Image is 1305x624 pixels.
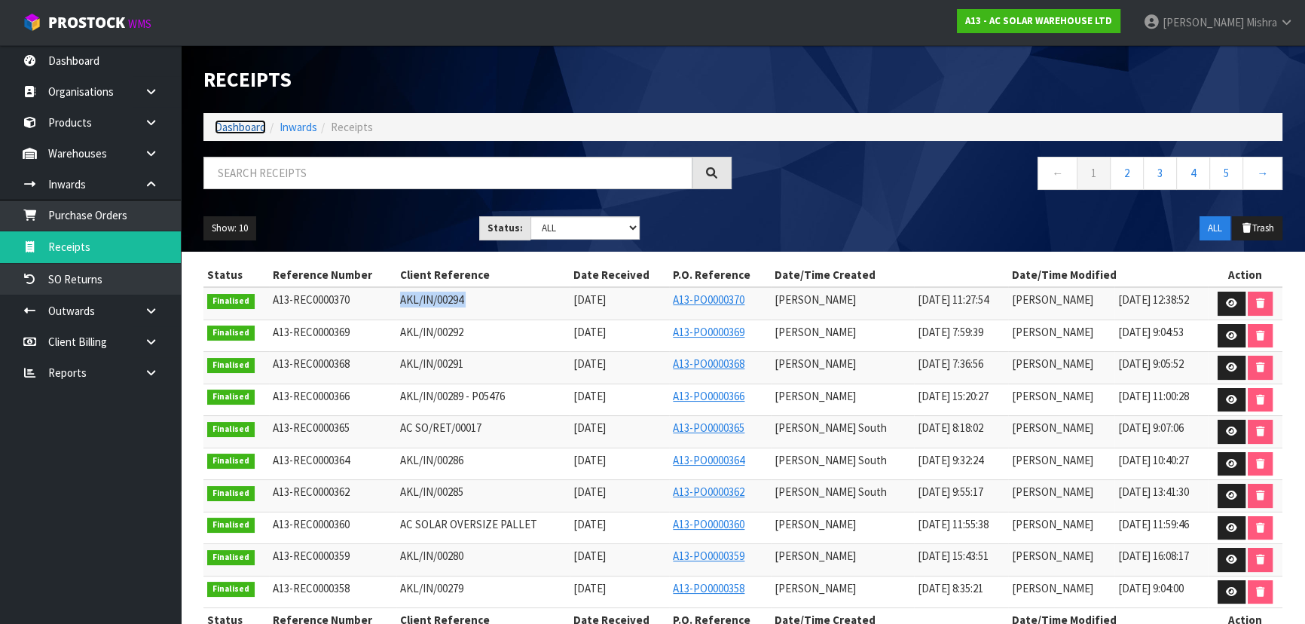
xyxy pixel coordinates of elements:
nav: Page navigation [754,157,1282,194]
span: [DATE] 9:55:17 [918,485,983,499]
span: Finalised [207,358,255,373]
span: [PERSON_NAME] [775,356,856,371]
a: 5 [1209,157,1243,189]
span: Finalised [207,582,255,597]
span: A13-REC0000365 [273,421,350,435]
span: [DATE] 9:05:52 [1118,356,1184,371]
span: [PERSON_NAME] [1012,581,1093,595]
span: A13-REC0000362 [273,485,350,499]
span: [DATE] 9:32:24 [918,453,983,467]
span: A13-REC0000370 [273,292,350,307]
span: [PERSON_NAME] [1012,453,1093,467]
span: [PERSON_NAME] [1012,356,1093,371]
a: → [1242,157,1282,189]
span: [PERSON_NAME] [775,581,856,595]
span: [DATE] 10:40:27 [1118,453,1189,467]
a: A13-PO0000358 [673,581,744,595]
a: Inwards [280,120,317,134]
span: [PERSON_NAME] South [775,421,887,435]
span: Mishra [1246,15,1277,29]
span: [PERSON_NAME] South [775,453,887,467]
span: AKL/IN/00294 [400,292,463,307]
span: Finalised [207,518,255,533]
a: A13-PO0000364 [673,453,744,467]
span: [DATE] [573,453,606,467]
th: P.O. Reference [669,263,771,287]
span: [DATE] [573,549,606,563]
th: Client Reference [396,263,569,287]
span: AKL/IN/00280 [400,549,463,563]
span: AKL/IN/00286 [400,453,463,467]
button: Trash [1232,216,1282,240]
span: A13-REC0000368 [273,356,350,371]
span: [PERSON_NAME] [1012,517,1093,531]
span: Finalised [207,550,255,565]
span: [DATE] [573,356,606,371]
span: [DATE] 7:36:56 [918,356,983,371]
button: ALL [1200,216,1230,240]
span: [DATE] 9:04:53 [1118,325,1184,339]
span: [DATE] 8:18:02 [918,421,983,435]
a: A13-PO0000369 [673,325,744,339]
span: [PERSON_NAME] [775,389,856,403]
a: A13-PO0000370 [673,292,744,307]
span: [DATE] 8:35:21 [918,581,983,595]
th: Date/Time Modified [1008,263,1208,287]
span: [DATE] 13:41:30 [1118,485,1189,499]
span: [PERSON_NAME] South [775,485,887,499]
strong: A13 - AC SOLAR WAREHOUSE LTD [965,14,1112,27]
button: Show: 10 [203,216,256,240]
span: [DATE] 15:20:27 [918,389,989,403]
span: [DATE] 9:04:00 [1118,581,1184,595]
span: [DATE] 11:27:54 [918,292,989,307]
span: [PERSON_NAME] [1012,421,1093,435]
span: [DATE] [573,389,606,403]
span: AKL/IN/00285 [400,485,463,499]
span: A13-REC0000364 [273,453,350,467]
a: 4 [1176,157,1210,189]
span: Finalised [207,390,255,405]
span: [DATE] 16:08:17 [1118,549,1189,563]
th: Reference Number [269,263,397,287]
a: A13-PO0000366 [673,389,744,403]
a: A13-PO0000360 [673,517,744,531]
span: AC SOLAR OVERSIZE PALLET [400,517,537,531]
a: 3 [1143,157,1177,189]
span: [DATE] 15:43:51 [918,549,989,563]
span: [DATE] [573,292,606,307]
a: A13-PO0000368 [673,356,744,371]
span: [DATE] [573,517,606,531]
span: [DATE] 9:07:06 [1118,421,1184,435]
span: Receipts [331,120,373,134]
span: A13-REC0000369 [273,325,350,339]
span: [DATE] 11:55:38 [918,517,989,531]
a: ← [1038,157,1077,189]
span: [PERSON_NAME] [1012,549,1093,563]
a: A13-PO0000359 [673,549,744,563]
a: 2 [1110,157,1144,189]
span: A13-REC0000366 [273,389,350,403]
th: Status [203,263,269,287]
h1: Receipts [203,68,732,90]
strong: Status: [487,222,523,234]
span: [PERSON_NAME] [1012,485,1093,499]
span: A13-REC0000360 [273,517,350,531]
span: [PERSON_NAME] [1012,325,1093,339]
span: [DATE] 7:59:39 [918,325,983,339]
span: [DATE] 11:00:28 [1118,389,1189,403]
a: 1 [1077,157,1111,189]
span: A13-REC0000358 [273,581,350,595]
a: A13-PO0000365 [673,421,744,435]
span: [PERSON_NAME] [775,292,856,307]
span: [PERSON_NAME] [1163,15,1244,29]
span: Finalised [207,326,255,341]
span: AKL/IN/00291 [400,356,463,371]
span: AKL/IN/00292 [400,325,463,339]
span: [DATE] 12:38:52 [1118,292,1189,307]
span: AC SO/RET/00017 [400,421,481,435]
input: Search receipts [203,157,692,189]
span: Finalised [207,454,255,469]
small: WMS [128,17,151,31]
span: [DATE] [573,581,606,595]
span: [PERSON_NAME] [775,325,856,339]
